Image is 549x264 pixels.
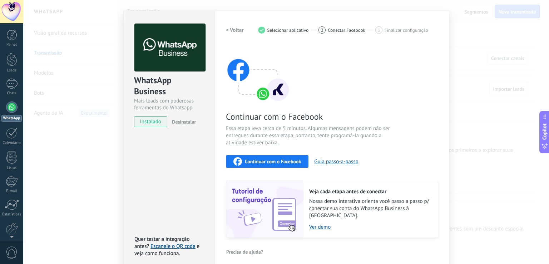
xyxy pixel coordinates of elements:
[226,24,244,36] button: < Voltar
[377,27,380,33] span: 3
[150,243,195,250] a: Escaneie o QR code
[226,155,308,168] button: Continuar com o Facebook
[134,116,167,127] span: instalado
[1,189,22,194] div: E-mail
[169,116,196,127] button: Desinstalar
[309,198,431,219] span: Nossa demo interativa orienta você passo a passo p/ conectar sua conta do WhatsApp Business à [GE...
[134,24,206,72] img: logo_main.png
[1,68,22,73] div: Leads
[328,28,365,33] span: Conectar Facebook
[226,111,396,122] span: Continuar com o Facebook
[1,91,22,96] div: Chats
[1,166,22,170] div: Listas
[1,212,22,217] div: Estatísticas
[134,236,189,250] span: Quer testar a integração antes?
[134,243,199,257] span: e veja como funciona.
[172,119,196,125] span: Desinstalar
[226,249,263,254] span: Precisa de ajuda?
[541,123,548,140] span: Copilot
[226,246,263,257] button: Precisa de ajuda?
[321,27,323,33] span: 2
[267,28,309,33] span: Selecionar aplicativo
[314,158,358,165] button: Guia passo-a-passo
[134,75,204,98] div: WhatsApp Business
[309,188,431,195] h2: Veja cada etapa antes de conectar
[309,224,431,230] a: Ver demo
[1,43,22,47] div: Painel
[1,141,22,145] div: Calendário
[226,27,244,34] h2: < Voltar
[226,125,396,146] span: Essa etapa leva cerca de 5 minutos. Algumas mensagens podem não ser entregues durante essa etapa,...
[134,98,204,111] div: Mais leads com poderosas ferramentas do Whatsapp
[226,45,290,102] img: connect with facebook
[1,115,22,122] div: WhatsApp
[245,159,301,164] span: Continuar com o Facebook
[385,28,428,33] span: Finalizar configuração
